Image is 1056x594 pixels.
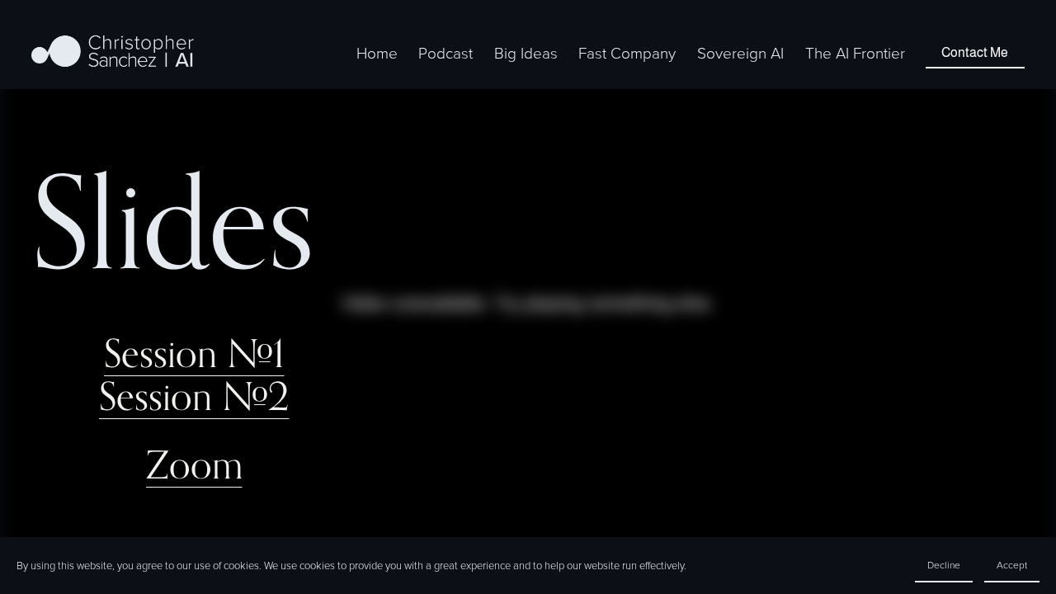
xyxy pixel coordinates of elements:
[31,158,314,285] h1: Slides
[578,40,676,66] a: folder dropdown
[926,37,1024,68] a: Contact Me
[99,373,290,419] a: Session #2
[494,42,558,64] span: Big Ideas
[927,558,960,572] span: Decline
[104,330,285,376] a: Session #1
[494,40,558,66] a: folder dropdown
[915,549,973,582] button: Decline
[697,40,784,66] a: Sovereign AI
[997,558,1027,572] span: Accept
[984,549,1039,582] button: Accept
[16,558,686,573] p: By using this website, you agree to our use of cookies. We use cookies to provide you with a grea...
[418,40,473,66] a: Podcast
[356,40,398,66] a: Home
[146,441,243,488] a: Zoom
[805,40,905,66] a: The AI Frontier
[31,32,194,73] img: Christopher Sanchez | AI
[578,42,676,64] span: Fast Company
